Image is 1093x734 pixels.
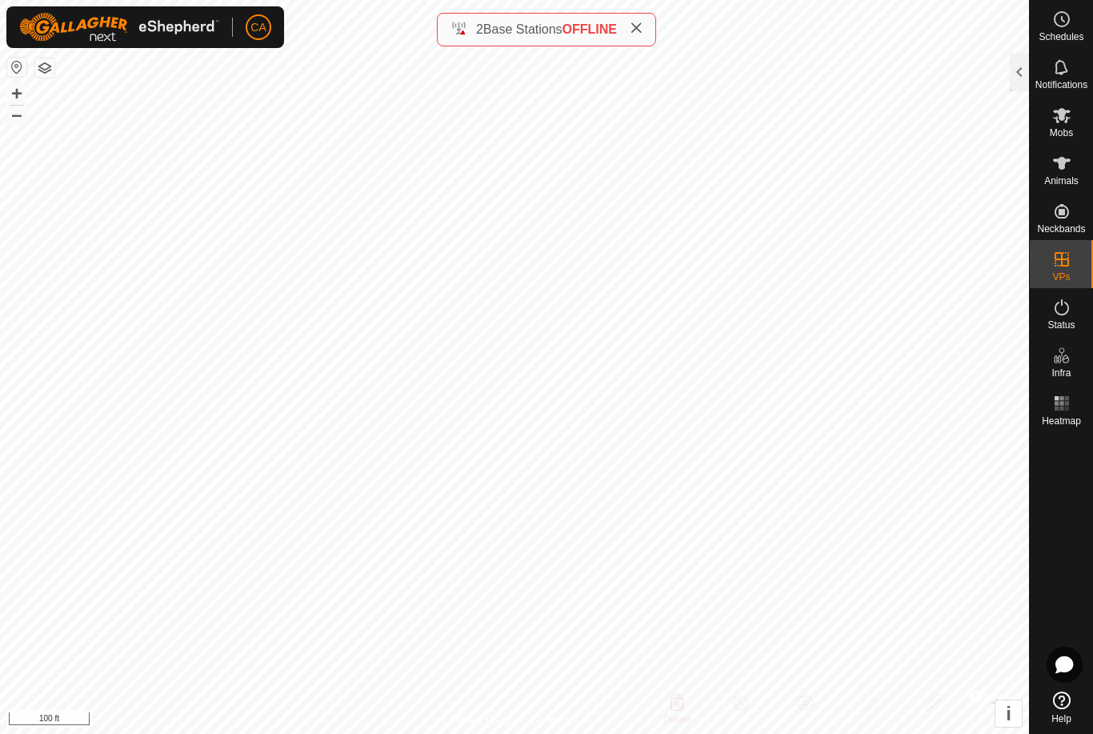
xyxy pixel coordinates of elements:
span: VPs [1052,272,1070,282]
button: Map Layers [35,58,54,78]
button: Reset Map [7,58,26,77]
span: Heatmap [1042,416,1081,426]
img: Gallagher Logo [19,13,219,42]
span: Neckbands [1037,224,1085,234]
span: Status [1047,320,1075,330]
span: Base Stations [483,22,563,36]
a: Contact Us [530,713,578,728]
button: i [995,700,1022,727]
button: – [7,105,26,124]
span: OFFLINE [563,22,617,36]
span: Help [1051,714,1071,724]
span: Infra [1051,368,1071,378]
span: Animals [1044,176,1079,186]
span: i [1006,703,1011,724]
a: Help [1030,685,1093,730]
span: Schedules [1039,32,1083,42]
span: Mobs [1050,128,1073,138]
span: Notifications [1035,80,1087,90]
button: + [7,84,26,103]
span: 2 [476,22,483,36]
span: CA [250,19,266,36]
a: Privacy Policy [451,713,511,728]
